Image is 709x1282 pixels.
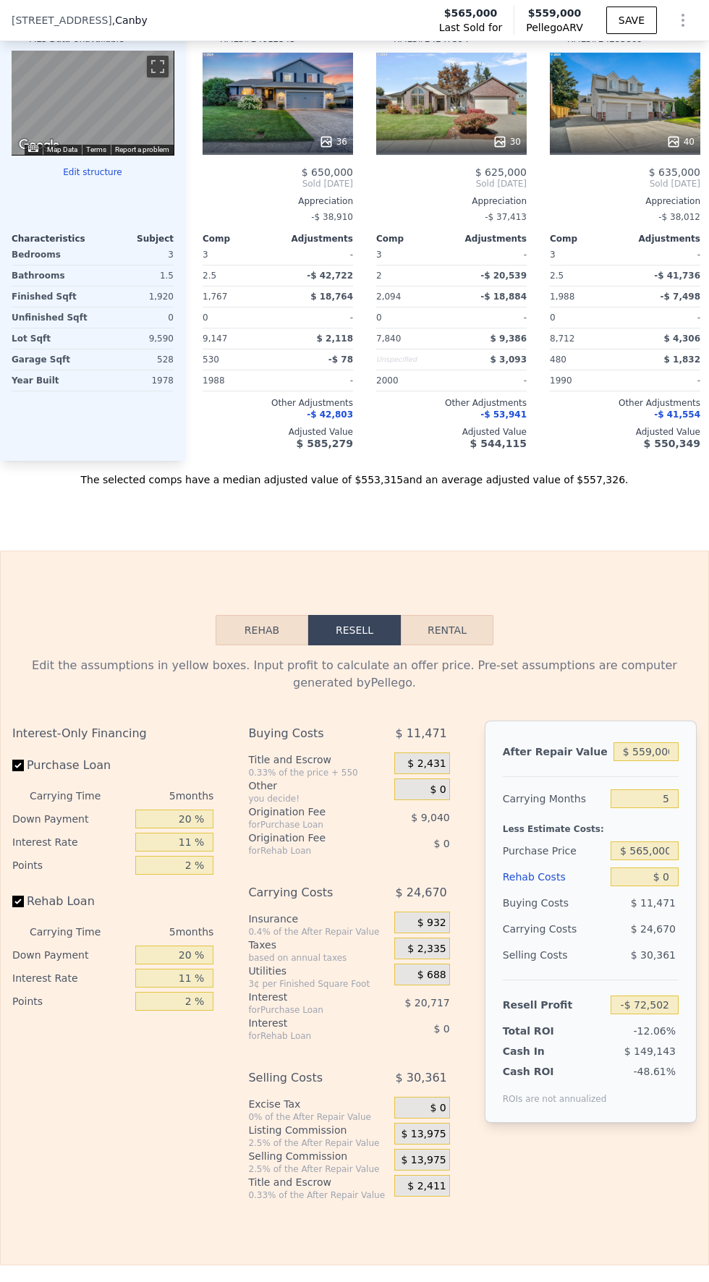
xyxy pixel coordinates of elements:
[644,438,700,449] span: $ 550,349
[248,1149,388,1163] div: Selling Commission
[376,266,449,286] div: 2
[503,1024,566,1038] div: Total ROI
[248,752,388,767] div: Title and Escrow
[658,212,700,222] span: -$ 38,012
[480,271,527,281] span: -$ 20,539
[376,250,382,260] span: 3
[147,56,169,77] button: Toggle fullscreen view
[654,271,700,281] span: -$ 41,736
[95,286,174,307] div: 1,920
[503,916,577,942] div: Carrying Costs
[308,615,401,645] button: Resell
[404,997,449,1009] span: $ 20,717
[248,1030,365,1042] div: for Rehab Loan
[503,1064,607,1079] div: Cash ROI
[248,938,388,952] div: Taxes
[203,355,219,365] span: 530
[634,1066,676,1077] span: -48.61%
[248,978,388,990] div: 3¢ per Finished Square Foot
[550,195,700,207] div: Appreciation
[248,912,388,926] div: Insurance
[550,355,566,365] span: 480
[401,1128,446,1141] span: $ 13,975
[550,397,700,409] div: Other Adjustments
[470,438,527,449] span: $ 544,115
[203,426,353,438] div: Adjusted Value
[12,896,24,907] input: Rehab Loan
[407,1180,446,1193] span: $ 2,411
[248,880,365,906] div: Carrying Costs
[503,838,605,864] div: Purchase Price
[12,51,174,155] div: Street View
[12,245,90,265] div: Bedrooms
[248,1137,388,1149] div: 2.5% of the After Repair Value
[550,370,622,391] div: 1990
[550,250,556,260] span: 3
[475,166,527,178] span: $ 625,000
[311,212,353,222] span: -$ 38,910
[606,7,657,34] button: SAVE
[203,178,353,190] span: Sold [DATE]
[281,307,353,328] div: -
[12,307,90,328] div: Unfinished Sqft
[12,328,90,349] div: Lot Sqft
[12,888,130,914] label: Rehab Loan
[248,831,365,845] div: Origination Fee
[12,854,130,877] div: Points
[248,805,365,819] div: Origination Fee
[550,313,556,323] span: 0
[93,233,174,245] div: Subject
[203,266,275,286] div: 2.5
[248,721,365,747] div: Buying Costs
[454,307,527,328] div: -
[115,145,169,153] a: Report a problem
[396,880,447,906] span: $ 24,670
[15,136,63,155] a: Open this area in Google Maps (opens a new window)
[376,313,382,323] span: 0
[503,812,679,838] div: Less Estimate Costs:
[624,1045,676,1057] span: $ 149,143
[248,952,388,964] div: based on annual taxes
[12,990,130,1013] div: Points
[12,967,130,990] div: Interest Rate
[203,195,353,207] div: Appreciation
[95,245,174,265] div: 3
[454,370,527,391] div: -
[649,166,700,178] span: $ 635,000
[30,920,101,943] div: Carrying Time
[550,292,574,302] span: 1,988
[12,349,90,370] div: Garage Sqft
[248,1123,388,1137] div: Listing Commission
[248,1016,365,1030] div: Interest
[401,1154,446,1167] span: $ 13,975
[12,286,90,307] div: Finished Sqft
[12,831,130,854] div: Interest Rate
[248,1189,388,1201] div: 0.33% of the After Repair Value
[664,355,700,365] span: $ 1,832
[396,1065,447,1091] span: $ 30,361
[417,969,446,982] span: $ 688
[12,760,24,771] input: Purchase Loan
[666,135,695,149] div: 40
[106,920,213,943] div: 5 months
[503,890,605,916] div: Buying Costs
[376,370,449,391] div: 2000
[550,266,622,286] div: 2.5
[628,370,700,391] div: -
[503,1044,566,1058] div: Cash In
[407,943,446,956] span: $ 2,335
[248,964,388,978] div: Utilities
[281,245,353,265] div: -
[396,721,447,747] span: $ 11,471
[12,233,93,245] div: Characteristics
[503,942,605,968] div: Selling Costs
[628,307,700,328] div: -
[203,292,227,302] span: 1,767
[307,409,353,420] span: -$ 42,803
[661,292,700,302] span: -$ 7,498
[430,784,446,797] span: $ 0
[248,1097,388,1111] div: Excise Tax
[376,397,527,409] div: Other Adjustments
[376,349,449,370] div: Unspecified
[485,212,527,222] span: -$ 37,413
